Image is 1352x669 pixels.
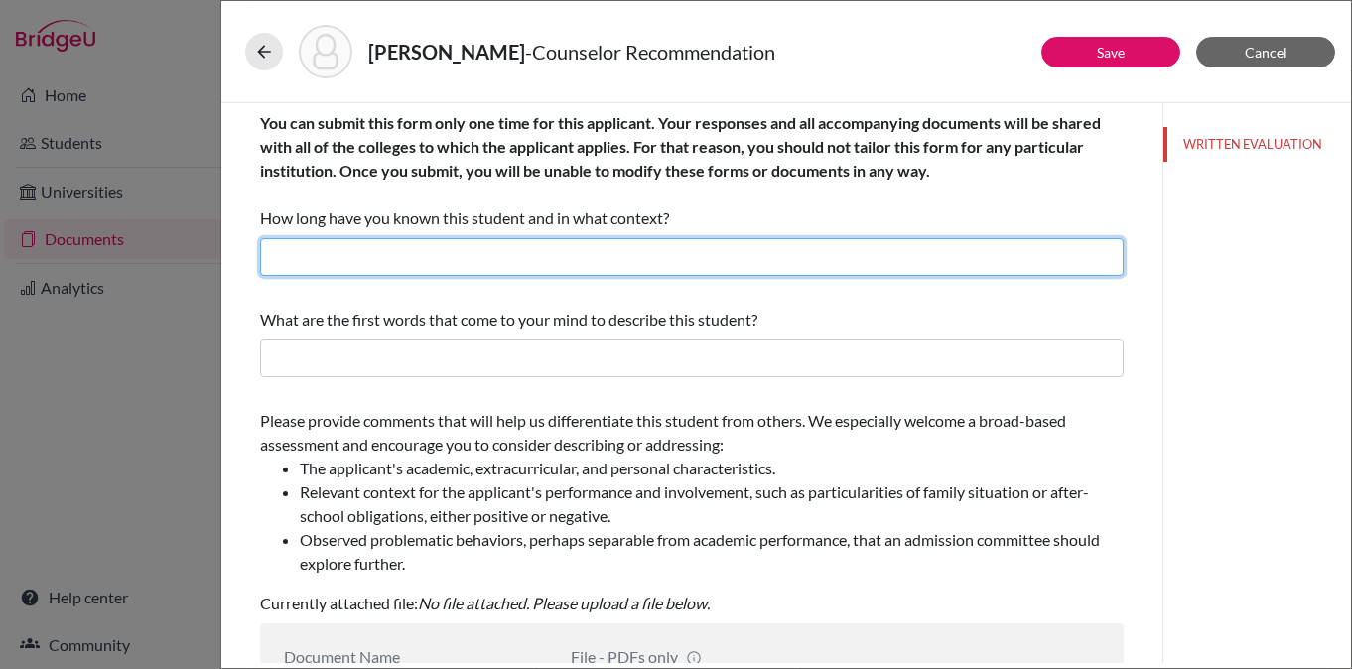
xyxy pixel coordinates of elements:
[260,113,1101,180] b: You can submit this form only one time for this applicant. Your responses and all accompanying do...
[260,411,1124,576] span: Please provide comments that will help us differentiate this student from others. We especially w...
[300,480,1124,528] li: Relevant context for the applicant's performance and involvement, such as particularities of fami...
[260,310,757,329] span: What are the first words that come to your mind to describe this student?
[284,647,541,666] div: Document Name
[300,528,1124,576] li: Observed problematic behaviors, perhaps separable from academic performance, that an admission co...
[686,650,702,666] span: info
[418,594,710,612] i: No file attached. Please upload a file below.
[1163,127,1351,162] button: WRITTEN EVALUATION
[571,647,813,666] div: File - PDFs only
[300,457,1124,480] li: The applicant's academic, extracurricular, and personal characteristics.
[260,113,1101,227] span: How long have you known this student and in what context?
[368,40,525,64] strong: [PERSON_NAME]
[525,40,775,64] span: - Counselor Recommendation
[260,401,1124,623] div: Currently attached file:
